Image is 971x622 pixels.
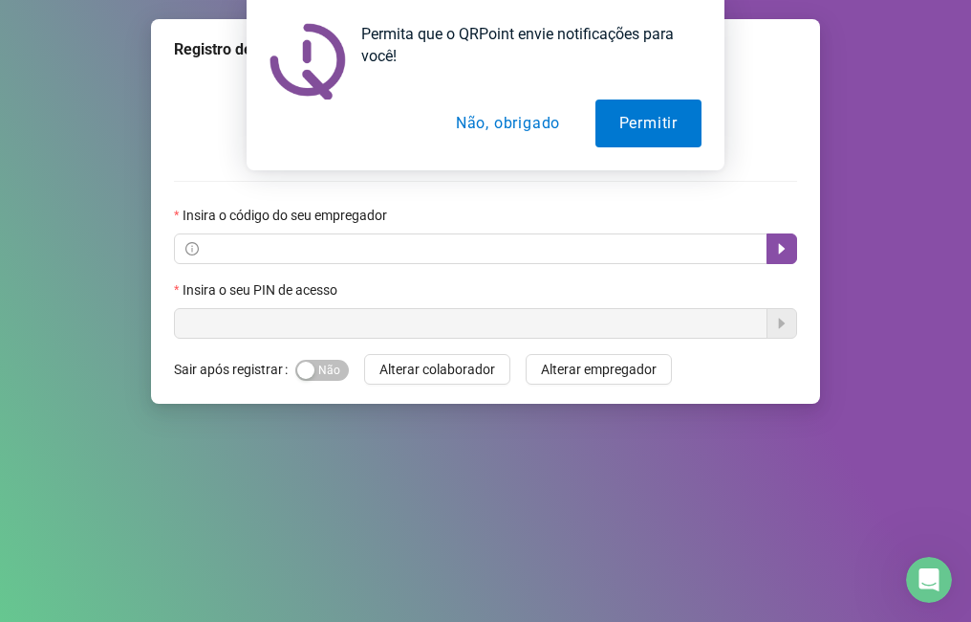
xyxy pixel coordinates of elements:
[270,23,346,100] img: notification icon
[526,354,672,385] button: Alterar empregador
[906,557,952,603] iframe: Intercom live chat
[595,100,701,147] button: Permitir
[379,359,495,380] span: Alterar colaborador
[364,354,510,385] button: Alterar colaborador
[185,242,199,255] span: info-circle
[346,23,701,67] div: Permita que o QRPoint envie notificações para você!
[174,279,350,300] label: Insira o seu PIN de acesso
[174,205,399,226] label: Insira o código do seu empregador
[541,359,657,380] span: Alterar empregador
[774,241,789,256] span: caret-right
[174,354,295,385] label: Sair após registrar
[432,100,584,147] button: Não, obrigado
